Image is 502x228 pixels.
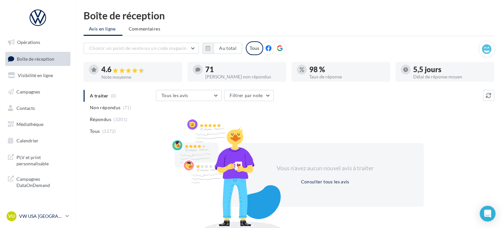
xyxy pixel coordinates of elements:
[17,56,54,61] span: Boîte de réception
[205,66,281,73] div: 71
[16,121,43,127] span: Médiathèque
[4,172,72,191] a: Campagnes DataOnDemand
[246,41,263,55] div: Tous
[89,45,187,51] span: Choisir un point de vente ou un code magasin
[480,206,495,221] div: Open Intercom Messenger
[224,90,274,101] button: Filtrer par note
[84,10,494,20] div: Boîte de réception
[90,116,111,123] span: Répondus
[4,69,72,82] a: Visibilité en ligne
[16,138,38,143] span: Calendrier
[123,105,131,110] span: (71)
[413,66,489,73] div: 5,5 jours
[205,74,281,79] div: [PERSON_NAME] non répondus
[309,74,385,79] div: Taux de réponse
[18,73,53,78] span: Visibilité en ligne
[129,26,160,32] span: Commentaires
[16,89,40,94] span: Campagnes
[113,117,127,122] span: (3201)
[4,85,72,99] a: Campagnes
[309,66,385,73] div: 98 %
[101,66,177,73] div: 4.6
[16,175,68,189] span: Campagnes DataOnDemand
[4,117,72,131] a: Médiathèque
[17,39,40,45] span: Opérations
[16,153,68,167] span: PLV et print personnalisable
[4,35,72,49] a: Opérations
[5,210,70,222] a: VU VW USA [GEOGRAPHIC_DATA]
[90,128,100,135] span: Tous
[101,75,177,79] div: Note moyenne
[4,52,72,66] a: Boîte de réception
[298,178,352,186] button: Consulter tous les avis
[4,134,72,148] a: Calendrier
[90,104,120,111] span: Non répondus
[19,213,63,219] p: VW USA [GEOGRAPHIC_DATA]
[102,129,116,134] span: (3272)
[8,213,15,219] span: VU
[202,43,242,54] button: Au total
[4,150,72,170] a: PLV et print personnalisable
[16,105,35,111] span: Contacts
[162,93,188,98] span: Tous les avis
[84,43,199,54] button: Choisir un point de vente ou un code magasin
[413,74,489,79] div: Délai de réponse moyen
[268,164,382,173] div: Vous n'avez aucun nouvel avis à traiter
[213,43,242,54] button: Au total
[4,101,72,115] a: Contacts
[156,90,222,101] button: Tous les avis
